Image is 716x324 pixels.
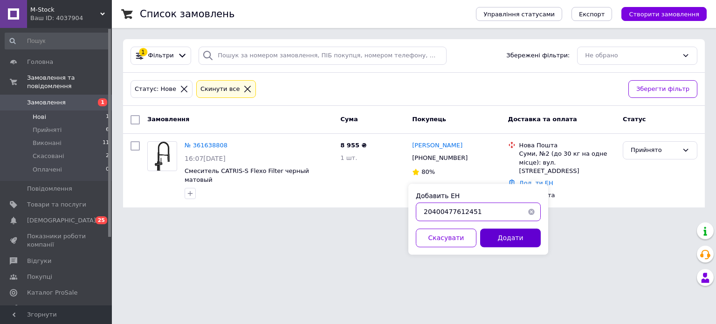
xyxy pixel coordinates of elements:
span: M-Stock [30,6,100,14]
span: 80% [421,168,435,175]
span: Оплачені [33,165,62,174]
button: Створити замовлення [621,7,707,21]
span: Нові [33,113,46,121]
div: Статус: Нове [133,84,178,94]
span: Показники роботи компанії [27,232,86,249]
a: Створити замовлення [612,10,707,17]
span: 0 [106,165,109,174]
div: 1 [139,48,147,56]
span: Cума [340,116,358,123]
span: Скасовані [33,152,64,160]
span: Аналітика [27,304,59,313]
span: Головна [27,58,53,66]
span: 1 [98,98,107,106]
span: [DEMOGRAPHIC_DATA] [27,216,96,225]
span: Замовлення [27,98,66,107]
h1: Список замовлень [140,8,234,20]
a: [PERSON_NAME] [412,141,462,150]
div: [PHONE_NUMBER] [410,152,469,164]
button: Очистить [522,202,541,221]
span: Покупець [412,116,446,123]
span: Збережені фільтри: [506,51,570,60]
span: Створити замовлення [629,11,699,18]
span: 6 [106,126,109,134]
button: Скасувати [416,228,476,247]
div: Не обрано [585,51,678,61]
div: Суми, №2 (до 30 кг на одне місце): вул. [STREET_ADDRESS] [519,150,615,175]
span: 1 шт. [340,154,357,161]
span: Зберегти фільтр [636,84,689,94]
span: 16:07[DATE] [185,155,226,162]
a: № 361638808 [185,142,227,149]
span: 8 955 ₴ [340,142,366,149]
span: Відгуки [27,257,51,265]
span: Прийняті [33,126,62,134]
input: Пошук [5,33,110,49]
button: Управління статусами [476,7,562,21]
span: Покупці [27,273,52,281]
div: Прийнято [631,145,678,155]
div: Післяплата [519,191,615,200]
button: Експорт [571,7,613,21]
div: Ваш ID: 4037904 [30,14,112,22]
span: Замовлення [147,116,189,123]
button: Додати [480,228,541,247]
div: Cкинути все [199,84,242,94]
span: Управління статусами [483,11,555,18]
span: 11 [103,139,109,147]
a: Додати ЕН [519,179,553,186]
span: Повідомлення [27,185,72,193]
span: Каталог ProSale [27,289,77,297]
div: Нова Пошта [519,141,615,150]
span: 1 [106,113,109,121]
span: Доставка та оплата [508,116,577,123]
a: Фото товару [147,141,177,171]
span: Виконані [33,139,62,147]
button: Зберегти фільтр [628,80,697,98]
span: Статус [623,116,646,123]
span: Експорт [579,11,605,18]
span: 25 [96,216,107,224]
a: Смеситель CATRIS-S Flexo Filter черный матовый [185,167,309,183]
span: 2 [106,152,109,160]
label: Добавить ЕН [416,192,460,200]
span: Товари та послуги [27,200,86,209]
img: Фото товару [155,142,170,171]
span: Замовлення та повідомлення [27,74,112,90]
span: Фільтри [148,51,174,60]
input: Пошук за номером замовлення, ПІБ покупця, номером телефону, Email, номером накладної [199,47,447,65]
